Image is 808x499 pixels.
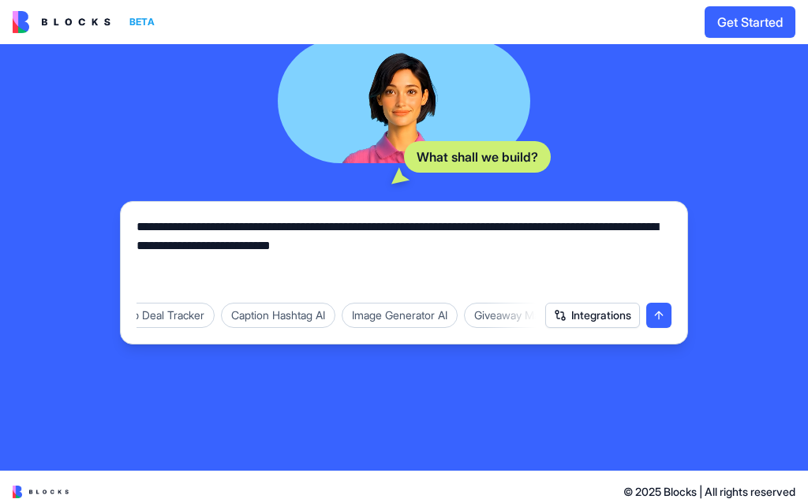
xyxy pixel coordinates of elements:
[342,303,458,328] div: Image Generator AI
[13,11,161,33] a: BETA
[13,11,110,33] img: logo
[404,141,551,173] div: What shall we build?
[545,303,640,328] button: Integrations
[221,303,335,328] div: Caption Hashtag AI
[13,486,69,498] img: logo
[123,11,161,33] div: BETA
[705,6,795,38] button: Get Started
[98,303,215,328] div: Collab Deal Tracker
[464,303,578,328] div: Giveaway Manager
